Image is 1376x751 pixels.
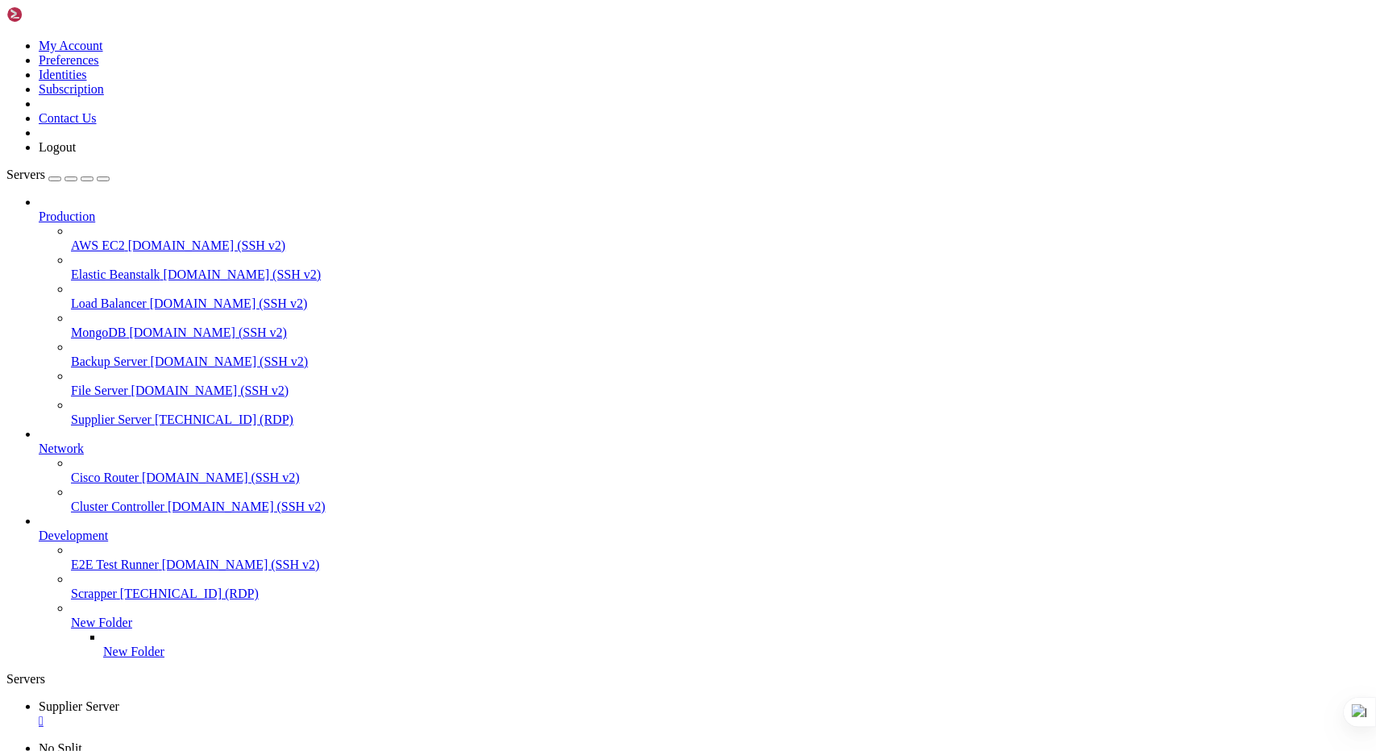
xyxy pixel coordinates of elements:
[39,111,97,125] a: Contact Us
[6,168,45,181] span: Servers
[103,645,164,658] span: New Folder
[6,672,1370,687] div: Servers
[39,699,119,713] span: Supplier Server
[71,572,1370,601] li: Scrapper [TECHNICAL_ID] (RDP)
[103,645,1370,659] a: New Folder
[39,442,1370,456] a: Network
[39,427,1370,514] li: Network
[39,210,95,223] span: Production
[120,587,259,600] span: [TECHNICAL_ID] (RDP)
[39,699,1370,728] a: Supplier Server
[39,442,84,455] span: Network
[164,268,322,281] span: [DOMAIN_NAME] (SSH v2)
[71,253,1370,282] li: Elastic Beanstalk [DOMAIN_NAME] (SSH v2)
[71,601,1370,659] li: New Folder
[71,224,1370,253] li: AWS EC2 [DOMAIN_NAME] (SSH v2)
[71,355,148,368] span: Backup Server
[71,558,1370,572] a: E2E Test Runner [DOMAIN_NAME] (SSH v2)
[71,558,159,571] span: E2E Test Runner
[71,326,1370,340] a: MongoDB [DOMAIN_NAME] (SSH v2)
[71,297,147,310] span: Load Balancer
[71,355,1370,369] a: Backup Server [DOMAIN_NAME] (SSH v2)
[71,500,1370,514] a: Cluster Controller [DOMAIN_NAME] (SSH v2)
[103,630,1370,659] li: New Folder
[71,456,1370,485] li: Cisco Router [DOMAIN_NAME] (SSH v2)
[39,514,1370,659] li: Development
[71,413,152,426] span: Supplier Server
[39,529,1370,543] a: Development
[71,587,1370,601] a: Scrapper [TECHNICAL_ID] (RDP)
[71,471,139,484] span: Cisco Router
[71,398,1370,427] li: Supplier Server [TECHNICAL_ID] (RDP)
[151,355,309,368] span: [DOMAIN_NAME] (SSH v2)
[128,239,286,252] span: [DOMAIN_NAME] (SSH v2)
[71,543,1370,572] li: E2E Test Runner [DOMAIN_NAME] (SSH v2)
[71,311,1370,340] li: MongoDB [DOMAIN_NAME] (SSH v2)
[71,384,1370,398] a: File Server [DOMAIN_NAME] (SSH v2)
[142,471,300,484] span: [DOMAIN_NAME] (SSH v2)
[39,68,87,81] a: Identities
[129,326,287,339] span: [DOMAIN_NAME] (SSH v2)
[71,369,1370,398] li: File Server [DOMAIN_NAME] (SSH v2)
[39,140,76,154] a: Logout
[39,195,1370,427] li: Production
[39,39,103,52] a: My Account
[162,558,320,571] span: [DOMAIN_NAME] (SSH v2)
[71,297,1370,311] a: Load Balancer [DOMAIN_NAME] (SSH v2)
[71,268,160,281] span: Elastic Beanstalk
[71,268,1370,282] a: Elastic Beanstalk [DOMAIN_NAME] (SSH v2)
[131,384,289,397] span: [DOMAIN_NAME] (SSH v2)
[150,297,308,310] span: [DOMAIN_NAME] (SSH v2)
[6,168,110,181] a: Servers
[71,500,164,513] span: Cluster Controller
[71,413,1370,427] a: Supplier Server [TECHNICAL_ID] (RDP)
[39,210,1370,224] a: Production
[39,714,1370,728] a: 
[71,239,125,252] span: AWS EC2
[71,239,1370,253] a: AWS EC2 [DOMAIN_NAME] (SSH v2)
[71,384,128,397] span: File Server
[168,500,326,513] span: [DOMAIN_NAME] (SSH v2)
[39,82,104,96] a: Subscription
[6,6,99,23] img: Shellngn
[155,413,293,426] span: [TECHNICAL_ID] (RDP)
[71,282,1370,311] li: Load Balancer [DOMAIN_NAME] (SSH v2)
[71,587,117,600] span: Scrapper
[39,529,108,542] span: Development
[71,616,132,629] span: New Folder
[71,471,1370,485] a: Cisco Router [DOMAIN_NAME] (SSH v2)
[71,340,1370,369] li: Backup Server [DOMAIN_NAME] (SSH v2)
[71,485,1370,514] li: Cluster Controller [DOMAIN_NAME] (SSH v2)
[71,616,1370,630] a: New Folder
[71,326,126,339] span: MongoDB
[39,53,99,67] a: Preferences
